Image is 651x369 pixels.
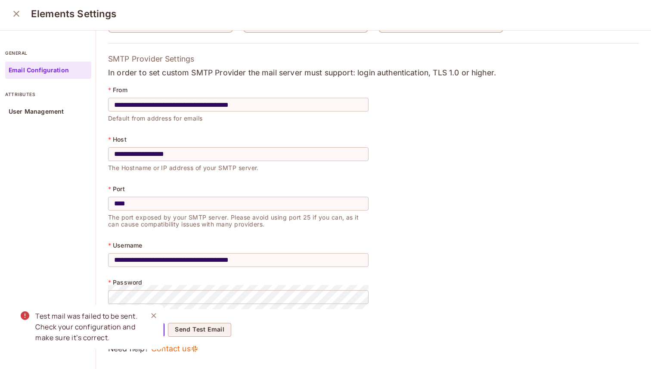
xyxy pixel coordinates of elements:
button: close [8,5,25,22]
p: SMTP Provider Settings [108,54,639,64]
a: Contact us [151,344,199,354]
p: Host [113,136,127,143]
p: Port [113,186,125,192]
p: From [113,87,127,93]
button: Send Test Email [168,323,231,337]
p: Email Configuration [9,67,69,74]
p: attributes [5,91,91,98]
p: In order to set custom SMTP Provider the mail server must support: login authentication, TLS 1.0 ... [108,68,639,78]
div: Test mail was failed to be sent. Check your configuration and make sure it’s correct. [35,311,140,343]
p: Username [113,242,142,249]
p: Need help? [108,344,639,354]
p: general [5,50,91,56]
p: The port exposed by your SMTP server. Please avoid using port 25 if you can, as it can cause comp... [108,211,369,228]
button: Close [147,309,160,322]
p: Default from address for emails [108,112,369,122]
p: Password [113,279,142,286]
p: User Management [9,108,64,115]
h3: Elements Settings [31,8,117,20]
p: The Hostname or IP address of your SMTP server. [108,161,369,171]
